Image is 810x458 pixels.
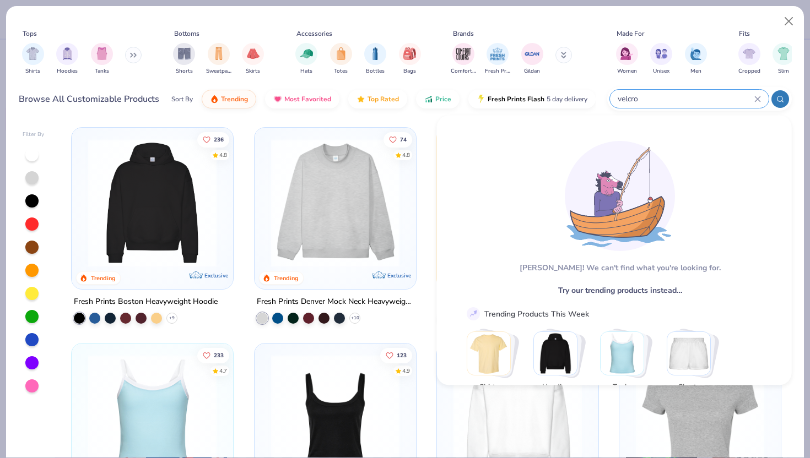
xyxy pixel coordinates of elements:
[690,47,702,60] img: Men Image
[685,43,707,75] button: filter button
[266,139,405,267] img: f5d85501-0dbb-4ee4-b115-c08fa3845d83
[19,92,159,106] div: Browse All Customizable Products
[176,67,193,75] span: Shorts
[219,367,227,375] div: 4.7
[23,130,45,139] div: Filter By
[296,29,332,39] div: Accessories
[91,43,113,75] button: filter button
[197,348,229,363] button: Like
[173,43,195,75] div: filter for Shorts
[489,46,506,62] img: Fresh Prints Image
[743,47,755,60] img: Cropped Image
[206,43,231,75] button: filter button
[74,295,218,309] div: Fresh Prints Boston Heavyweight Hoodie
[467,332,510,375] img: Shirts
[197,132,229,147] button: Like
[467,331,517,397] button: Stack Card Button Shirts
[451,43,476,75] button: filter button
[257,295,414,309] div: Fresh Prints Denver Mock Neck Heavyweight Sweatshirt
[364,43,386,75] button: filter button
[521,43,543,75] div: filter for Gildan
[265,90,339,108] button: Most Favorited
[667,332,710,375] img: Shorts
[247,47,260,60] img: Skirts Image
[214,137,224,142] span: 236
[451,43,476,75] div: filter for Comfort Colors
[521,43,543,75] button: filter button
[23,29,37,39] div: Tops
[690,67,701,75] span: Men
[330,43,352,75] button: filter button
[61,47,73,60] img: Hoodies Image
[22,43,44,75] div: filter for Shirts
[738,43,760,75] button: filter button
[616,43,638,75] button: filter button
[56,43,78,75] div: filter for Hoodies
[524,46,541,62] img: Gildan Image
[455,46,472,62] img: Comfort Colors Image
[485,67,510,75] span: Fresh Prints
[484,308,589,319] div: Trending Products This Week
[348,90,407,108] button: Top Rated
[617,29,644,39] div: Made For
[56,43,78,75] button: filter button
[173,43,195,75] button: filter button
[601,332,644,375] img: Tanks
[485,43,510,75] div: filter for Fresh Prints
[399,137,406,142] span: 74
[468,90,596,108] button: Fresh Prints Flash5 day delivery
[366,67,385,75] span: Bottles
[650,43,672,75] button: filter button
[396,353,406,358] span: 123
[453,29,474,39] div: Brands
[600,331,651,397] button: Stack Card Button Tanks
[380,348,412,363] button: Like
[488,95,544,103] span: Fresh Prints Flash
[616,43,638,75] div: filter for Women
[206,43,231,75] div: filter for Sweatpants
[655,47,668,60] img: Unisex Image
[403,47,415,60] img: Bags Image
[671,381,706,392] span: Shorts
[350,315,359,321] span: + 10
[537,381,573,392] span: Hoodies
[202,90,256,108] button: Trending
[519,262,720,274] div: [PERSON_NAME]! We can't find what you're looking for.
[778,67,789,75] span: Slim
[667,331,717,397] button: Stack Card Button Shorts
[773,43,795,75] button: filter button
[558,285,682,296] span: Try our trending products instead…
[685,43,707,75] div: filter for Men
[777,47,790,60] img: Slim Image
[284,95,331,103] span: Most Favorited
[205,272,229,279] span: Exclusive
[242,43,264,75] button: filter button
[300,67,312,75] span: Hats
[565,141,675,251] img: Loading...
[242,43,264,75] div: filter for Skirts
[773,43,795,75] div: filter for Slim
[96,47,108,60] img: Tanks Image
[357,95,365,103] img: TopRated.gif
[300,47,313,60] img: Hats Image
[451,67,476,75] span: Comfort Colors
[653,67,669,75] span: Unisex
[26,47,39,60] img: Shirts Image
[383,132,412,147] button: Like
[471,381,506,392] span: Shirts
[295,43,317,75] button: filter button
[416,90,460,108] button: Price
[533,331,584,397] button: Stack Card Button Hoodies
[178,47,191,60] img: Shorts Image
[405,139,544,267] img: a90f7c54-8796-4cb2-9d6e-4e9644cfe0fe
[617,67,637,75] span: Women
[779,11,800,32] button: Close
[335,47,347,60] img: Totes Image
[213,47,225,60] img: Sweatpants Image
[214,353,224,358] span: 233
[435,95,451,103] span: Price
[534,332,577,375] img: Hoodies
[219,151,227,159] div: 4.8
[399,43,421,75] div: filter for Bags
[650,43,672,75] div: filter for Unisex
